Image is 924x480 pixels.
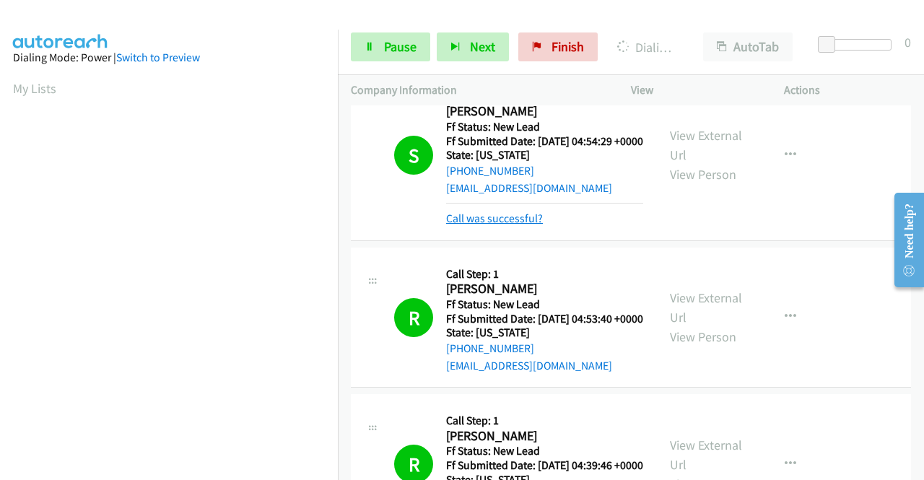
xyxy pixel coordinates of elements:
a: View Person [670,166,736,183]
h5: Ff Submitted Date: [DATE] 04:54:29 +0000 [446,134,643,149]
p: Company Information [351,82,605,99]
h5: Ff Status: New Lead [446,120,643,134]
h2: [PERSON_NAME] [446,428,639,445]
a: View External Url [670,127,742,163]
h2: [PERSON_NAME] [446,103,639,120]
a: My Lists [13,80,56,97]
a: [PHONE_NUMBER] [446,164,534,178]
div: 0 [905,32,911,52]
div: Dialing Mode: Power | [13,49,325,66]
h5: State: [US_STATE] [446,326,643,340]
a: [PHONE_NUMBER] [446,341,534,355]
p: Actions [784,82,911,99]
h1: R [394,298,433,337]
a: Pause [351,32,430,61]
a: View External Url [670,437,742,473]
h1: S [394,136,433,175]
h2: [PERSON_NAME] [446,281,639,297]
span: Finish [552,38,584,55]
h5: State: [US_STATE] [446,148,643,162]
span: Pause [384,38,417,55]
a: View Person [670,328,736,345]
p: View [631,82,758,99]
h5: Call Step: 1 [446,414,643,428]
h5: Ff Submitted Date: [DATE] 04:53:40 +0000 [446,312,643,326]
h5: Ff Status: New Lead [446,297,643,312]
h5: Call Step: 1 [446,267,643,282]
iframe: Resource Center [883,183,924,297]
a: Finish [518,32,598,61]
h5: Ff Submitted Date: [DATE] 04:39:46 +0000 [446,458,643,473]
button: Next [437,32,509,61]
a: Call was successful? [446,211,543,225]
a: [EMAIL_ADDRESS][DOMAIN_NAME] [446,359,612,372]
p: Dialing [PERSON_NAME] [617,38,677,57]
h5: Ff Status: New Lead [446,444,643,458]
button: AutoTab [703,32,793,61]
a: [EMAIL_ADDRESS][DOMAIN_NAME] [446,181,612,195]
a: Switch to Preview [116,51,200,64]
a: View External Url [670,289,742,326]
span: Next [470,38,495,55]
